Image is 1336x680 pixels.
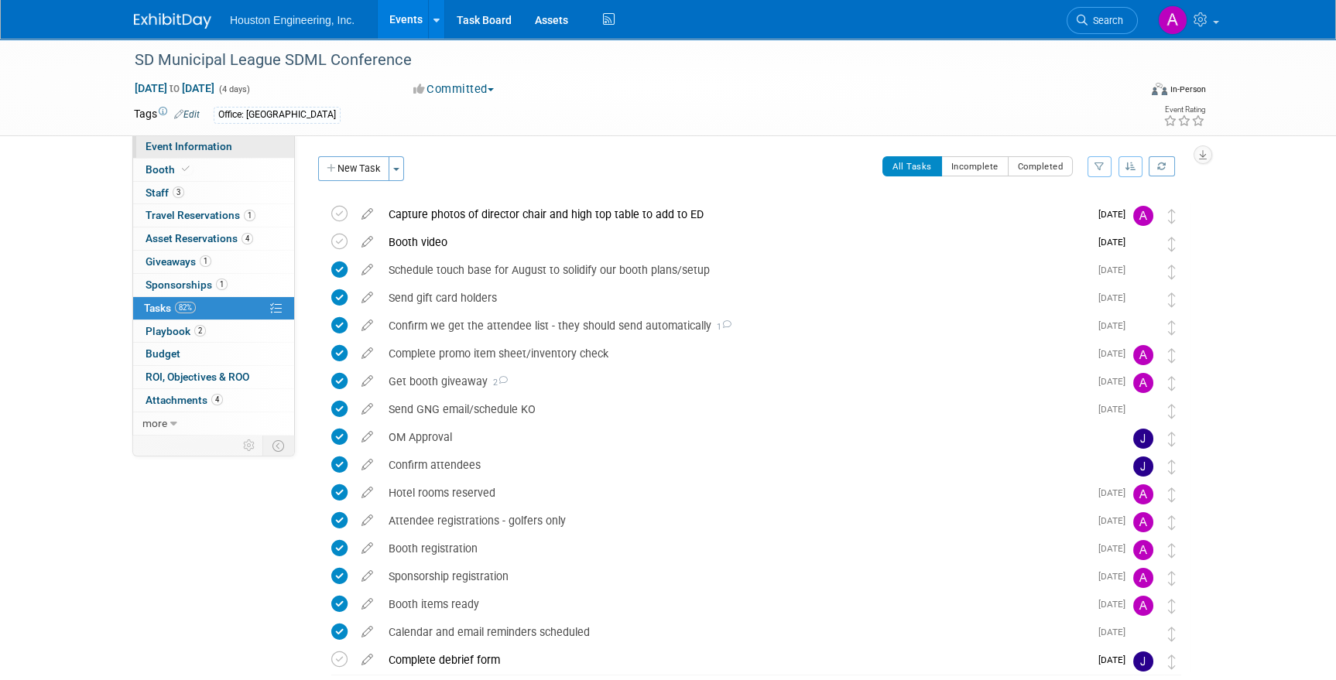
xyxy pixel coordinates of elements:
span: (4 days) [218,84,250,94]
a: Booth [133,159,294,181]
div: Confirm we get the attendee list - they should send automatically [381,313,1089,339]
span: [DATE] [1098,404,1133,415]
img: Ali Ringheimer [1158,5,1187,35]
div: Office: [GEOGRAPHIC_DATA] [214,107,341,123]
span: [DATE] [1098,292,1133,303]
span: [DATE] [1098,376,1133,387]
a: Tasks82% [133,297,294,319]
a: edit [354,597,381,611]
i: Move task [1168,320,1176,335]
span: 4 [211,394,223,405]
td: Personalize Event Tab Strip [236,436,263,456]
img: Ali Ringheimer [1133,512,1153,532]
i: Move task [1168,348,1176,363]
div: Schedule touch base for August to solidify our booth plans/setup [381,257,1089,283]
span: 1 [711,322,731,332]
i: Move task [1168,487,1176,502]
a: edit [354,542,381,555]
span: [DATE] [1098,320,1133,331]
a: Playbook2 [133,320,294,343]
i: Move task [1168,515,1176,530]
span: [DATE] [1098,654,1133,665]
span: ROI, Objectives & ROO [146,371,249,383]
i: Move task [1168,292,1176,307]
a: Attachments4 [133,389,294,412]
i: Move task [1168,654,1176,669]
a: edit [354,653,381,667]
div: Complete promo item sheet/inventory check [381,340,1089,367]
img: Heidi Joarnt [1133,234,1153,254]
i: Move task [1168,237,1176,251]
span: [DATE] [1098,599,1133,610]
a: Search [1067,7,1138,34]
span: Playbook [146,325,206,337]
a: Giveaways1 [133,251,294,273]
span: Sponsorships [146,278,228,291]
span: to [167,82,182,94]
button: New Task [318,156,389,181]
i: Booth reservation complete [182,165,190,173]
div: Booth video [381,229,1089,255]
span: Staff [146,186,184,199]
span: [DATE] [1098,543,1133,554]
a: Event Information [133,135,294,158]
i: Move task [1168,265,1176,279]
img: Ali Ringheimer [1133,596,1153,616]
img: Josh Johnson [1133,651,1153,671]
span: [DATE] [1098,627,1133,637]
span: 2 [194,325,206,337]
div: Event Rating [1163,106,1205,114]
span: [DATE] [DATE] [134,81,215,95]
span: 1 [216,278,228,290]
img: Ali Ringheimer [1133,568,1153,588]
span: Houston Engineering, Inc. [230,14,355,26]
img: Format-Inperson.png [1152,83,1167,95]
a: Refresh [1149,156,1175,176]
span: Travel Reservations [146,209,255,221]
div: Capture photos of director chair and high top table to add to ED [381,201,1089,227]
div: Send GNG email/schedule KO [381,396,1089,422]
span: 2 [488,378,508,388]
i: Move task [1168,571,1176,586]
div: Send gift card holders [381,285,1089,311]
span: [DATE] [1098,237,1133,248]
button: Completed [1008,156,1074,176]
div: Hotel rooms reserved [381,480,1089,506]
span: Budget [146,347,180,360]
span: 4 [242,233,253,244]
a: edit [354,207,381,221]
td: Toggle Event Tabs [263,436,295,456]
div: SD Municipal League SDML Conference [129,46,1115,74]
a: edit [354,569,381,583]
a: Asset Reservations4 [133,227,294,250]
div: Booth items ready [381,591,1089,617]
img: Josh Johnson [1133,456,1153,477]
a: edit [354,347,381,361]
img: Ali Ringheimer [1133,484,1153,504]
img: Heidi Joarnt [1133,401,1153,421]
span: [DATE] [1098,209,1133,220]
span: [DATE] [1098,571,1133,582]
span: more [142,417,167,429]
i: Move task [1168,599,1176,613]
span: [DATE] [1098,487,1133,498]
a: Staff3 [133,182,294,204]
span: Giveaways [146,255,211,268]
img: Heidi Joarnt [1133,261,1153,282]
a: edit [354,263,381,277]
img: Ali Ringheimer [1133,540,1153,560]
img: Ali Ringheimer [1133,206,1153,226]
a: edit [354,291,381,305]
span: Event Information [146,140,232,152]
span: [DATE] [1098,515,1133,526]
a: Budget [133,343,294,365]
a: edit [354,625,381,639]
a: edit [354,319,381,333]
div: Calendar and email reminders scheduled [381,619,1089,645]
a: more [133,412,294,435]
span: 1 [200,255,211,267]
span: [DATE] [1098,265,1133,275]
button: Committed [408,81,500,97]
i: Move task [1168,627,1176,641]
span: 1 [244,210,255,221]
